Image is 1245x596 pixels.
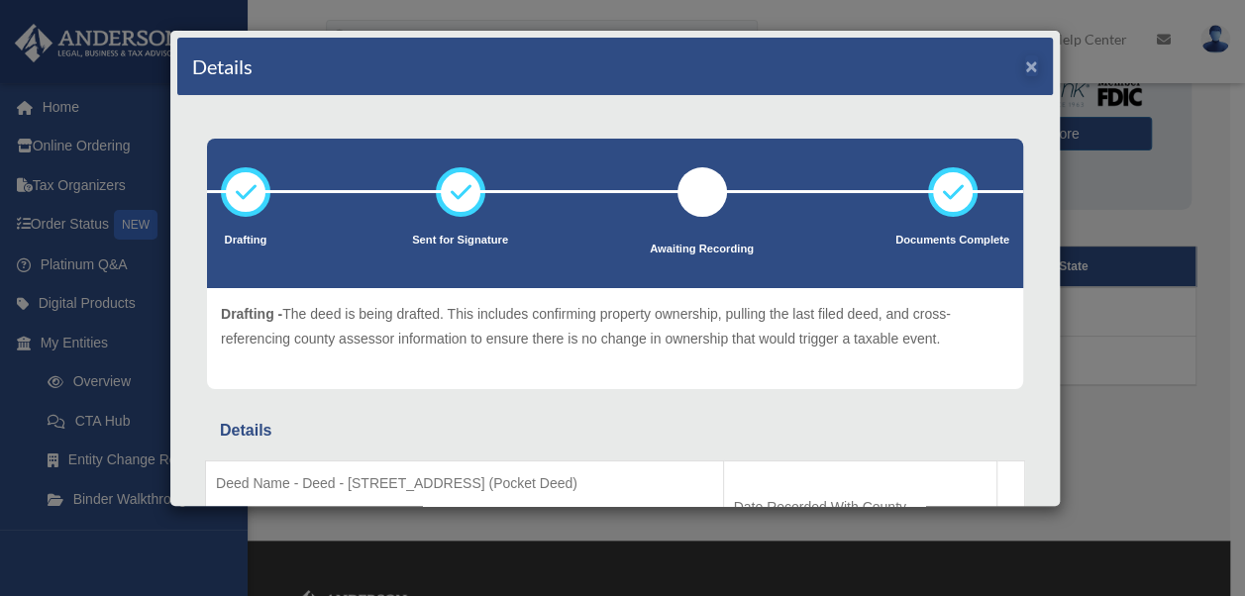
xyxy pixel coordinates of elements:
button: × [1025,55,1038,76]
div: Details [220,417,1010,445]
p: Sent for Signature [412,231,508,250]
span: Drafting - [221,306,282,322]
p: The deed is being drafted. This includes confirming property ownership, pulling the last filed de... [221,302,1009,350]
p: Drafting [221,231,270,250]
p: Deed Name - Deed - [STREET_ADDRESS] (Pocket Deed) [216,471,713,496]
h4: Details [192,52,253,80]
p: Documents Complete [895,231,1009,250]
p: Awaiting Recording [650,240,754,259]
p: Date Recorded With County - [734,495,986,520]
